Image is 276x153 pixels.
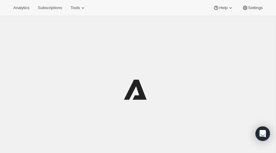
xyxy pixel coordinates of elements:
[239,4,266,12] button: Settings
[34,4,66,12] button: Subscriptions
[219,5,227,10] span: Help
[209,4,237,12] button: Help
[13,5,29,10] span: Analytics
[67,4,89,12] button: Tools
[10,4,33,12] button: Analytics
[248,5,263,10] span: Settings
[38,5,62,10] span: Subscriptions
[70,5,80,10] span: Tools
[255,126,270,141] div: Open Intercom Messenger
